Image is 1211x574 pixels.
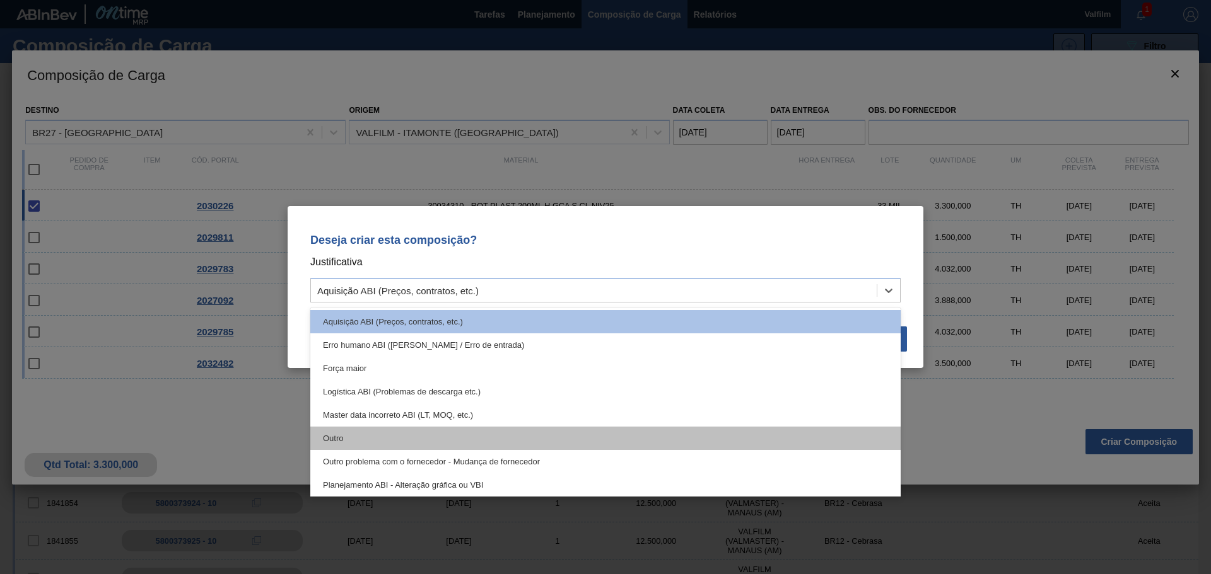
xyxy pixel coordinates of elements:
[310,333,901,357] div: Erro humano ABI ([PERSON_NAME] / Erro de entrada)
[310,254,901,270] p: Justificativa
[310,357,901,380] div: Força maior
[310,403,901,427] div: Master data incorreto ABI (LT, MOQ, etc.)
[317,285,479,296] div: Aquisição ABI (Preços, contratos, etc.)
[310,427,901,450] div: Outro
[310,450,901,473] div: Outro problema com o fornecedor - Mudança de fornecedor
[310,473,901,497] div: Planejamento ABI - Alteração gráfica ou VBI
[310,380,901,403] div: Logística ABI (Problemas de descarga etc.)
[310,234,901,246] p: Deseja criar esta composição?
[310,310,901,333] div: Aquisição ABI (Preços, contratos, etc.)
